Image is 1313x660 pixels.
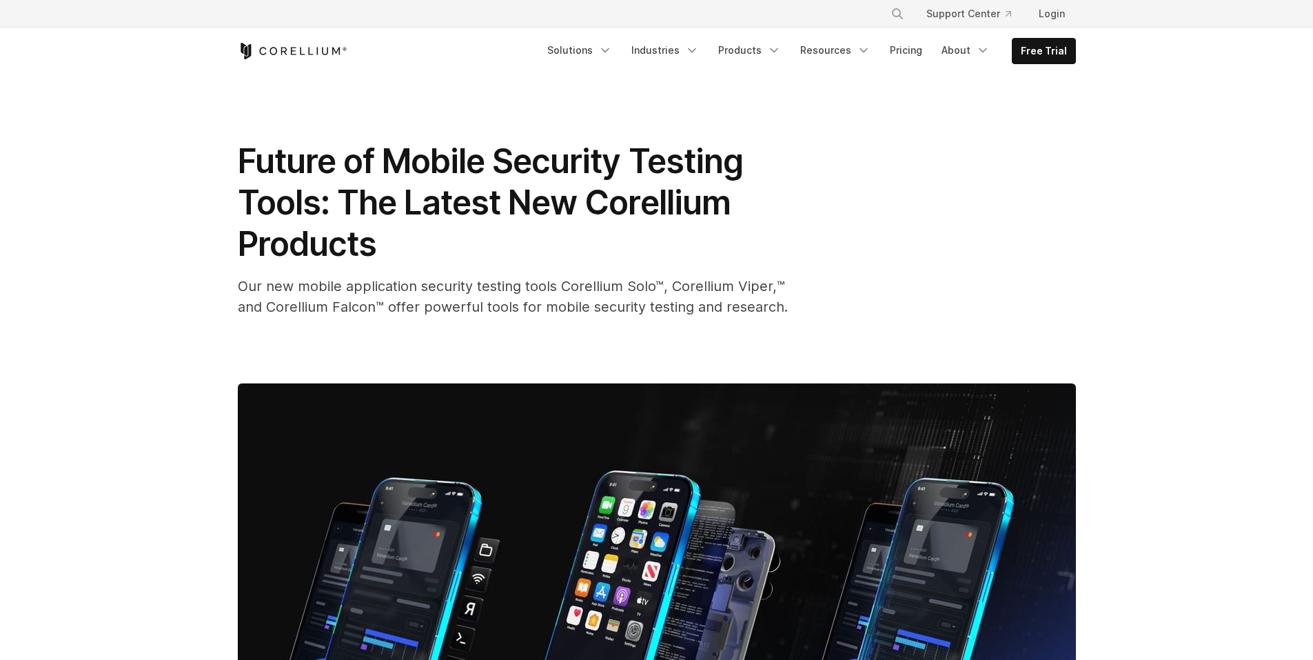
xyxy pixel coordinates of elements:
a: Pricing [882,38,930,63]
button: Search [885,1,910,26]
a: About [933,38,998,63]
div: Navigation Menu [874,1,1076,26]
span: Future of Mobile Security Testing Tools: The Latest New Corellium Products [238,141,743,264]
a: Industries [623,38,707,63]
div: Navigation Menu [539,38,1076,64]
a: Support Center [915,1,1022,26]
span: Our new mobile application security testing tools Corellium Solo™, Corellium Viper,™ and Corelliu... [238,278,788,315]
a: Free Trial [1012,39,1075,63]
a: Login [1028,1,1076,26]
a: Products [710,38,789,63]
a: Solutions [539,38,620,63]
a: Resources [792,38,879,63]
a: Corellium Home [238,43,347,59]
